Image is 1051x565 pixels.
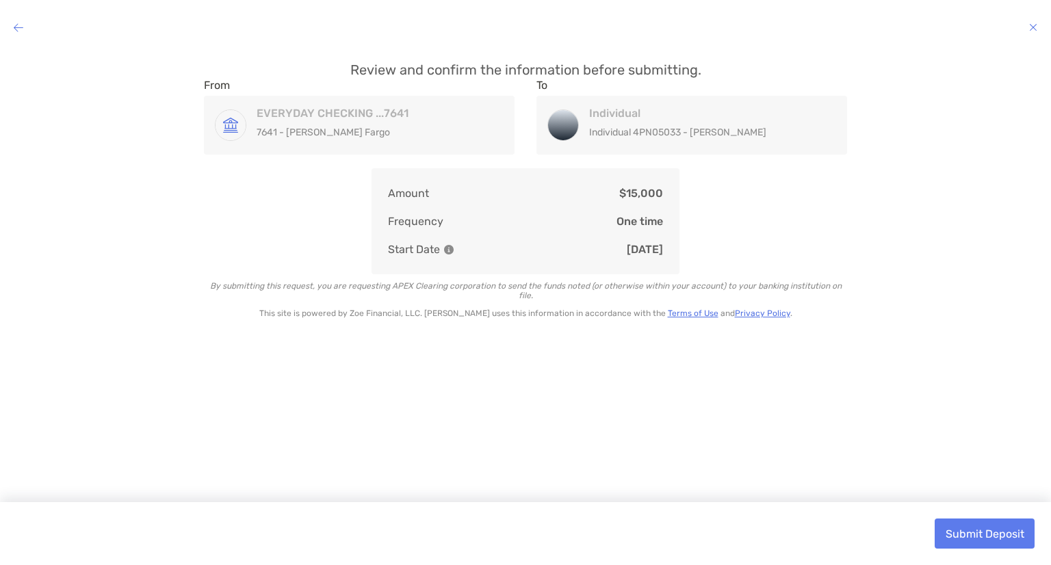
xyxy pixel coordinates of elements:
p: $15,000 [619,185,663,202]
p: [DATE] [627,241,663,258]
label: To [536,79,547,92]
p: Review and confirm the information before submitting. [204,62,847,79]
label: From [204,79,230,92]
p: Individual 4PN05033 - [PERSON_NAME] [589,124,821,141]
p: One time [617,213,663,230]
a: Terms of Use [668,308,718,318]
p: 7641 - [PERSON_NAME] Fargo [257,124,489,141]
img: Information Icon [444,245,454,254]
p: Start Date [388,241,454,258]
p: Amount [388,185,429,202]
p: Frequency [388,213,443,230]
h4: Individual [589,107,821,120]
h4: EVERYDAY CHECKING ...7641 [257,107,489,120]
a: Privacy Policy [735,308,790,318]
img: EVERYDAY CHECKING ...7641 [216,110,246,140]
img: Individual [548,110,578,140]
p: By submitting this request, you are requesting APEX Clearing corporation to send the funds noted ... [204,281,847,300]
p: This site is powered by Zoe Financial, LLC. [PERSON_NAME] uses this information in accordance wit... [204,308,847,318]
